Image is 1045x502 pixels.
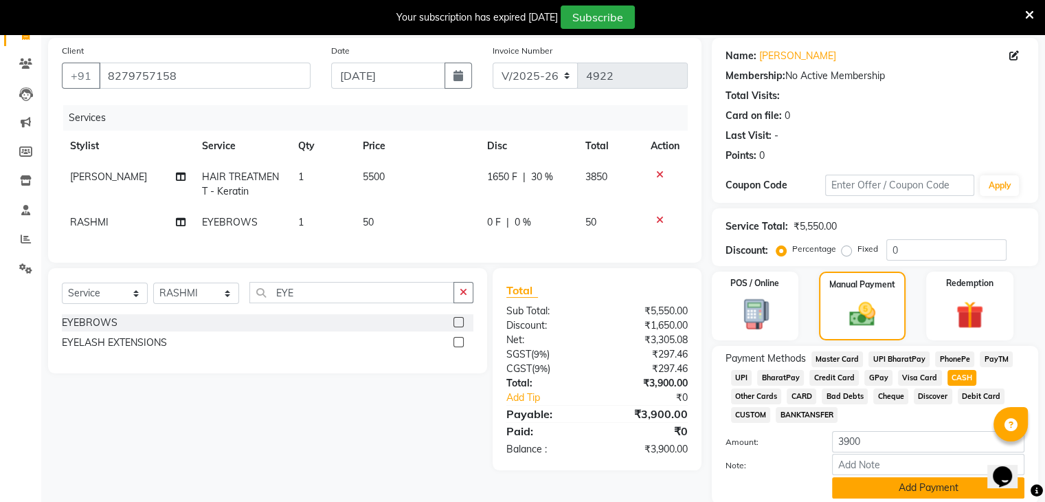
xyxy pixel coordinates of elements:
[496,318,597,333] div: Discount:
[506,283,538,298] span: Total
[731,389,782,404] span: Other Cards
[496,406,597,422] div: Payable:
[841,299,884,329] img: _cash.svg
[822,389,868,404] span: Bad Debts
[597,347,698,362] div: ₹297.46
[62,316,117,330] div: EYEBROWS
[774,129,778,143] div: -
[726,69,1024,83] div: No Active Membership
[70,216,109,228] span: RASHMI
[531,170,553,184] span: 30 %
[496,376,597,391] div: Total:
[331,45,350,57] label: Date
[726,178,825,193] div: Coupon Code
[597,423,698,439] div: ₹0
[759,149,765,163] div: 0
[493,45,552,57] label: Invoice Number
[726,351,806,366] span: Payment Methods
[479,131,577,162] th: Disc
[62,131,194,162] th: Stylist
[362,171,384,183] span: 5500
[298,216,304,228] span: 1
[825,175,975,196] input: Enter Offer / Coupon Code
[726,89,780,103] div: Total Visits:
[561,6,635,29] button: Subscribe
[515,215,531,230] span: 0 %
[726,109,782,123] div: Card on file:
[868,351,930,367] span: UPI BharatPay
[362,216,373,228] span: 50
[523,170,526,184] span: |
[832,454,1024,475] input: Add Note
[873,389,908,404] span: Cheque
[726,69,785,83] div: Membership:
[496,304,597,318] div: Sub Total:
[249,282,454,303] input: Search or Scan
[487,170,517,184] span: 1650 F
[63,105,698,131] div: Services
[298,171,304,183] span: 1
[776,407,838,423] span: BANKTANSFER
[809,370,859,386] span: Credit Card
[290,131,354,162] th: Qty
[597,376,698,391] div: ₹3,900.00
[732,298,777,331] img: _pos-terminal.svg
[496,333,597,347] div: Net:
[534,349,547,360] span: 9%
[496,442,597,457] div: Balance :
[597,333,698,347] div: ₹3,305.08
[597,304,698,318] div: ₹5,550.00
[202,171,279,197] span: HAIR TREATMENT - Keratin
[759,49,836,63] a: [PERSON_NAME]
[864,370,892,386] span: GPay
[726,243,768,258] div: Discount:
[642,131,688,162] th: Action
[792,243,836,255] label: Percentage
[980,175,1019,196] button: Apply
[829,279,895,291] label: Manual Payment
[832,431,1024,452] input: Amount
[785,109,790,123] div: 0
[585,216,596,228] span: 50
[898,370,942,386] span: Visa Card
[496,347,597,362] div: ( )
[787,389,816,404] span: CARD
[726,49,756,63] div: Name:
[354,131,479,162] th: Price
[62,336,167,350] div: EYELASH EXTENSIONS
[811,351,864,367] span: Master Card
[487,215,501,230] span: 0 F
[947,370,977,386] span: CASH
[731,407,771,423] span: CUSTOM
[726,219,788,234] div: Service Total:
[947,298,992,332] img: _gift.svg
[597,318,698,333] div: ₹1,650.00
[857,243,878,255] label: Fixed
[202,216,258,228] span: EYEBROWS
[946,277,993,290] label: Redemption
[935,351,974,367] span: PhonePe
[987,447,1031,488] iframe: chat widget
[506,215,509,230] span: |
[731,370,752,386] span: UPI
[597,406,698,422] div: ₹3,900.00
[914,389,952,404] span: Discover
[585,171,607,183] span: 3850
[597,442,698,457] div: ₹3,900.00
[730,277,779,290] label: POS / Online
[757,370,804,386] span: BharatPay
[535,363,548,374] span: 9%
[577,131,642,162] th: Total
[506,348,531,360] span: SGST
[62,45,84,57] label: Client
[597,362,698,376] div: ₹297.46
[70,171,147,183] span: [PERSON_NAME]
[832,477,1024,499] button: Add Payment
[496,362,597,376] div: ( )
[726,149,756,163] div: Points:
[614,391,697,405] div: ₹0
[506,362,532,375] span: CGST
[958,389,1005,404] span: Debit Card
[715,459,822,472] label: Note:
[726,129,772,143] div: Last Visit:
